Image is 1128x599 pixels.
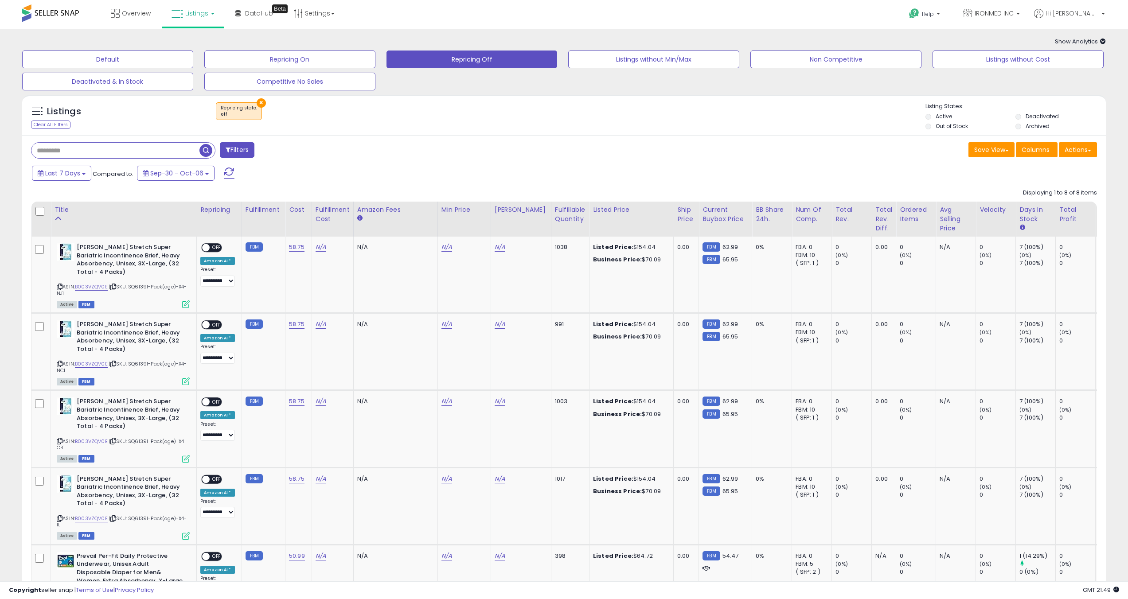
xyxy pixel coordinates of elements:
b: Listed Price: [593,320,633,328]
span: OFF [210,552,224,560]
div: $70.09 [593,333,667,341]
div: 0 (0%) [1019,568,1055,576]
div: 0 [835,337,871,345]
div: FBA: 0 [796,397,825,405]
a: N/A [495,552,505,560]
div: 0 [900,475,936,483]
a: N/A [316,397,326,406]
small: FBM [703,551,720,560]
button: Sep-30 - Oct-06 [137,166,215,181]
h5: Listings [47,105,81,118]
div: Total Profit [1059,205,1092,224]
div: FBM: 10 [796,328,825,336]
div: 0 [900,414,936,422]
img: 41MqkCEdoQL._SL40_.jpg [57,397,74,415]
span: Help [922,10,934,18]
small: FBM [246,319,263,329]
b: Listed Price: [593,475,633,483]
div: 0.00 [875,397,889,405]
button: Last 7 Days [32,166,91,181]
div: 0 [835,397,871,405]
div: 1 (14.29%) [1019,552,1055,560]
small: (0%) [900,329,912,336]
div: 0 [980,243,1015,251]
a: N/A [441,243,452,252]
div: off [221,111,257,117]
a: 58.75 [289,320,304,329]
div: 0 [835,568,871,576]
div: 0% [756,320,785,328]
small: FBM [246,397,263,406]
button: Repricing On [204,51,375,68]
div: 0% [756,397,785,405]
div: 0 [1059,552,1095,560]
small: (0%) [900,252,912,259]
div: 0 [900,552,936,560]
div: $64.72 [593,552,667,560]
div: 0 [900,259,936,267]
div: ( SFP: 1 ) [796,337,825,345]
div: FBA: 0 [796,320,825,328]
div: Clear All Filters [31,121,70,129]
a: 58.75 [289,243,304,252]
small: (0%) [900,406,912,413]
b: Business Price: [593,487,642,495]
button: Non Competitive [750,51,921,68]
div: ( SFP: 2 ) [796,568,825,576]
small: (0%) [835,252,848,259]
b: [PERSON_NAME] Stretch Super Bariatric Incontinence Brief, Heavy Absorbency, Unisex, 3X-Large, (32... [77,475,184,510]
button: Save View [968,142,1015,157]
div: 0.00 [677,320,692,328]
a: Terms of Use [76,586,113,594]
div: [PERSON_NAME] [495,205,547,214]
div: N/A [357,397,431,405]
div: Tooltip anchor [272,4,288,13]
div: $154.04 [593,397,667,405]
span: All listings currently available for purchase on Amazon [57,301,77,308]
div: N/A [940,397,969,405]
b: Listed Price: [593,552,633,560]
label: Archived [1026,122,1050,130]
div: 0.00 [875,320,889,328]
div: Fulfillable Quantity [555,205,585,224]
span: FBM [78,378,94,385]
b: [PERSON_NAME] Stretch Super Bariatric Incontinence Brief, Heavy Absorbency, Unisex, 3X-Large, (32... [77,397,184,432]
div: 0 [1059,337,1095,345]
div: Ordered Items [900,205,932,224]
div: Listed Price [593,205,670,214]
div: Preset: [200,498,235,518]
div: Displaying 1 to 8 of 8 items [1023,189,1097,197]
div: Days In Stock [1019,205,1052,224]
b: Business Price: [593,255,642,264]
small: (0%) [1019,329,1032,336]
div: 0 [900,243,936,251]
div: 0.00 [875,475,889,483]
small: (0%) [980,560,992,568]
div: Ship Price [677,205,695,224]
span: OFF [210,321,224,329]
small: FBM [703,332,720,341]
span: 65.95 [722,332,738,341]
small: FBM [703,255,720,264]
span: OFF [210,398,224,406]
span: FBM [78,532,94,540]
span: Columns [1022,145,1050,154]
span: 62.99 [722,243,738,251]
span: Listings [185,9,208,18]
small: (0%) [1019,483,1032,490]
div: ASIN: [57,475,190,539]
a: N/A [316,552,326,560]
b: Listed Price: [593,397,633,405]
div: $70.09 [593,256,667,264]
span: Repricing state : [221,105,257,118]
a: 58.75 [289,475,304,483]
div: ASIN: [57,320,190,384]
div: Velocity [980,205,1012,214]
small: FBM [703,474,720,483]
div: Amazon AI * [200,334,235,342]
div: 0 [980,475,1015,483]
small: (0%) [835,406,848,413]
div: $70.09 [593,410,667,418]
div: Amazon AI * [200,411,235,419]
div: 0 [1059,259,1095,267]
